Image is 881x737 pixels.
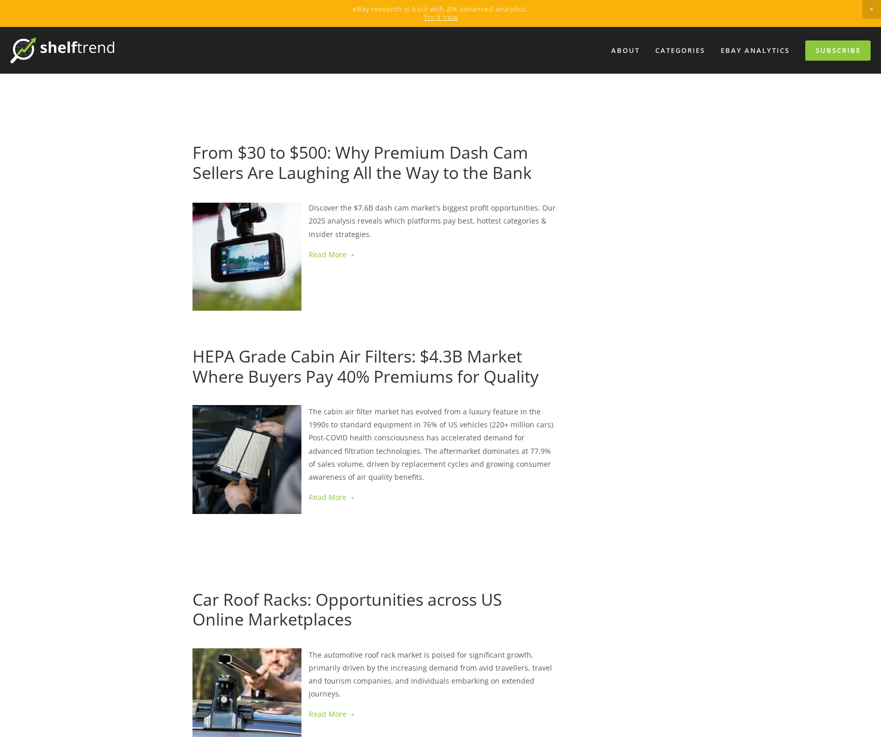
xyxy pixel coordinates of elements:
a: Car Roof Racks: Opportunities across US Online Marketplaces [192,588,502,630]
p: The automotive roof rack market is poised for significant growth, primarily driven by the increas... [192,648,556,701]
img: From $30 to $500: Why Premium Dash Cam Sellers Are Laughing All the Way to the Bank [192,201,301,310]
a: [DATE] [192,572,216,582]
a: About [604,42,646,59]
img: ShelfTrend [10,37,114,63]
div: Categories [649,42,712,59]
a: From $30 to $500: Why Premium Dash Cam Sellers Are Laughing All the Way to the Bank [192,141,532,183]
img: HEPA Grade Cabin Air Filters: $4.3B Market Where Buyers Pay 40% Premiums for Quality [192,405,301,514]
a: HEPA Grade Cabin Air Filters: $4.3B Market Where Buyers Pay 40% Premiums for Quality [192,345,539,387]
a: [DATE] [309,329,332,339]
p: Discover the $7.6B dash cam market's biggest profit opportunities. Our 2025 analysis reveals whic... [192,201,556,241]
a: Subscribe [805,40,871,61]
a: [DATE] [192,125,216,135]
a: Try it now [423,12,458,22]
p: The cabin air filter market has evolved from a luxury feature in the 1990s to standard equipment ... [192,405,556,483]
a: eBay Analytics [714,42,796,59]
